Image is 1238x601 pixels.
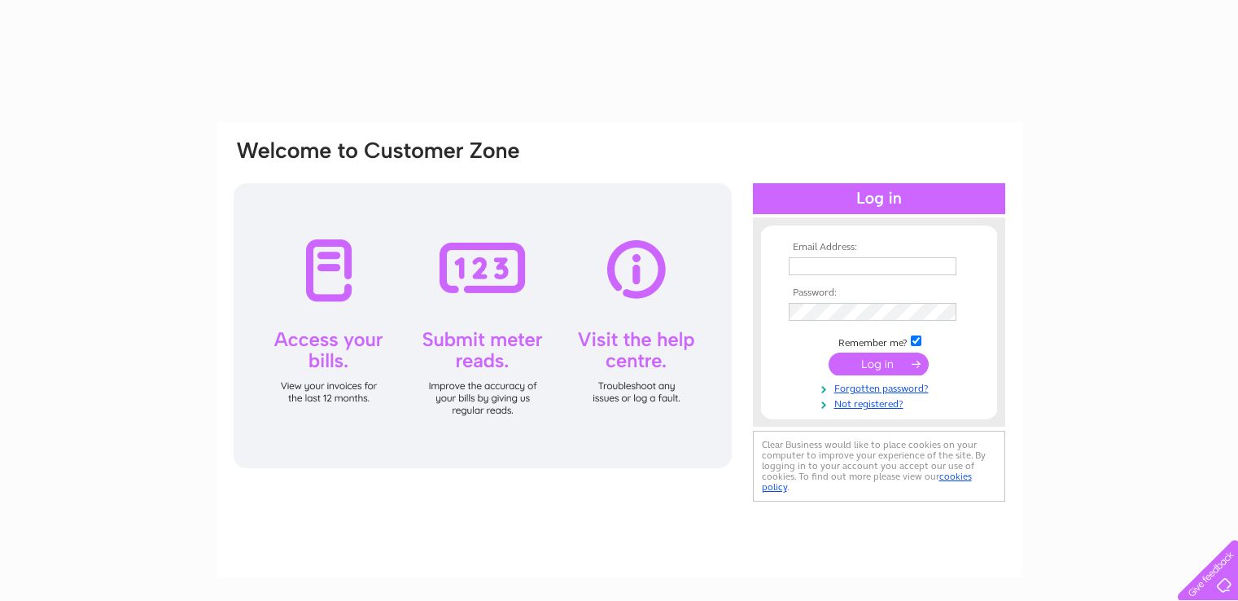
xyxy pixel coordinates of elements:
div: Clear Business would like to place cookies on your computer to improve your experience of the sit... [753,431,1005,502]
td: Remember me? [785,333,973,349]
th: Password: [785,287,973,299]
a: cookies policy [762,471,972,493]
th: Email Address: [785,242,973,253]
a: Not registered? [789,395,973,410]
input: Submit [829,353,929,375]
a: Forgotten password? [789,379,973,395]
